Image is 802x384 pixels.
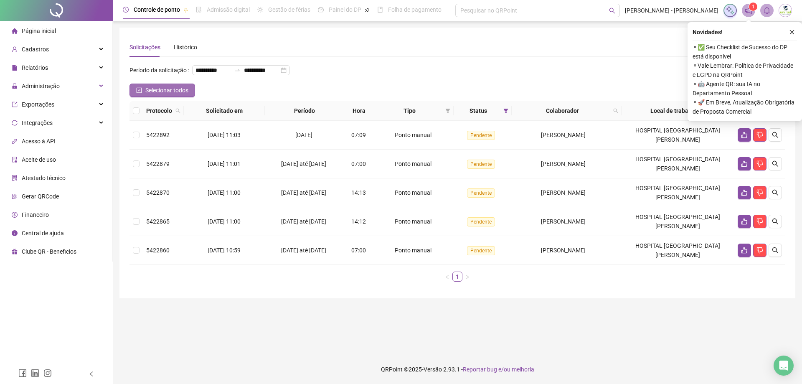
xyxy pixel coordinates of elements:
[622,236,734,265] td: HOSPITAL [GEOGRAPHIC_DATA][PERSON_NAME]
[622,121,734,150] td: HOSPITAL [GEOGRAPHIC_DATA][PERSON_NAME]
[625,6,718,15] span: [PERSON_NAME] - [PERSON_NAME]
[467,246,495,255] span: Pendente
[395,218,431,225] span: Ponto manual
[145,86,188,95] span: Selecionar todos
[772,218,779,225] span: search
[395,189,431,196] span: Ponto manual
[756,132,763,138] span: dislike
[365,8,370,13] span: pushpin
[22,156,56,163] span: Aceite de uso
[693,79,797,98] span: ⚬ 🤖 Agente QR: sua IA no Departamento Pessoal
[207,6,250,13] span: Admissão digital
[424,366,442,373] span: Versão
[463,366,534,373] span: Reportar bug e/ou melhoria
[741,218,748,225] span: like
[745,7,752,14] span: notification
[208,160,241,167] span: [DATE] 11:01
[113,355,802,384] footer: QRPoint © 2025 - 2.93.1 -
[281,247,326,254] span: [DATE] até [DATE]
[12,46,18,52] span: user-add
[22,175,66,181] span: Atestado técnico
[43,369,52,377] span: instagram
[318,7,324,13] span: dashboard
[763,7,771,14] span: bell
[146,160,170,167] span: 5422879
[89,371,94,377] span: left
[467,217,495,226] span: Pendente
[462,272,472,282] button: right
[378,106,442,115] span: Tipo
[12,230,18,236] span: info-circle
[281,189,326,196] span: [DATE] até [DATE]
[741,132,748,138] span: like
[444,104,452,117] span: filter
[344,101,374,121] th: Hora
[351,160,366,167] span: 07:00
[265,101,344,121] th: Período
[541,160,586,167] span: [PERSON_NAME]
[22,101,54,108] span: Exportações
[208,218,241,225] span: [DATE] 11:00
[146,247,170,254] span: 5422860
[12,120,18,126] span: sync
[693,98,797,116] span: ⚬ 🚀 Em Breve, Atualização Obrigatória de Proposta Comercial
[295,132,312,138] span: [DATE]
[22,230,64,237] span: Central de ajuda
[22,83,60,89] span: Administração
[129,43,160,52] div: Solicitações
[395,160,431,167] span: Ponto manual
[12,65,18,71] span: file
[541,218,586,225] span: [PERSON_NAME]
[22,64,48,71] span: Relatórios
[515,106,610,115] span: Colaborador
[18,369,27,377] span: facebook
[22,46,49,53] span: Cadastros
[772,160,779,167] span: search
[22,211,49,218] span: Financeiro
[467,131,495,140] span: Pendente
[741,189,748,196] span: like
[772,247,779,254] span: search
[541,247,586,254] span: [PERSON_NAME]
[351,218,366,225] span: 14:12
[175,108,180,113] span: search
[622,178,734,207] td: HOSPITAL [GEOGRAPHIC_DATA][PERSON_NAME]
[257,7,263,13] span: sun
[123,7,129,13] span: clock-circle
[12,193,18,199] span: qrcode
[22,193,59,200] span: Gerar QRCode
[12,102,18,107] span: export
[756,247,763,254] span: dislike
[146,189,170,196] span: 5422870
[395,132,431,138] span: Ponto manual
[234,67,241,74] span: swap-right
[502,104,510,117] span: filter
[31,369,39,377] span: linkedin
[612,104,620,117] span: search
[541,132,586,138] span: [PERSON_NAME]
[613,108,618,113] span: search
[281,218,326,225] span: [DATE] até [DATE]
[174,104,182,117] span: search
[351,247,366,254] span: 07:00
[329,6,361,13] span: Painel do DP
[693,61,797,79] span: ⚬ Vale Lembrar: Política de Privacidade e LGPD na QRPoint
[12,28,18,34] span: home
[12,157,18,163] span: audit
[22,28,56,34] span: Página inicial
[12,212,18,218] span: dollar
[12,83,18,89] span: lock
[146,218,170,225] span: 5422865
[693,43,797,61] span: ⚬ ✅ Seu Checklist de Sucesso do DP está disponível
[351,189,366,196] span: 14:13
[772,189,779,196] span: search
[208,132,241,138] span: [DATE] 11:03
[136,87,142,93] span: check-square
[772,132,779,138] span: search
[741,247,748,254] span: like
[789,29,795,35] span: close
[752,4,755,10] span: 1
[183,8,188,13] span: pushpin
[467,160,495,169] span: Pendente
[749,3,757,11] sup: 1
